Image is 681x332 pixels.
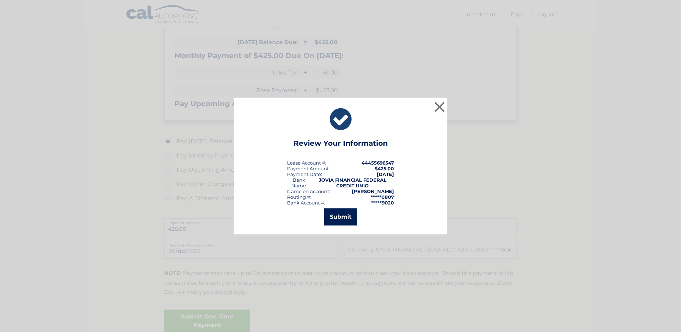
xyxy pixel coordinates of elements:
strong: [PERSON_NAME] [352,188,394,194]
div: Bank Name: [287,177,311,188]
button: × [432,100,447,114]
span: Payment Date [287,171,321,177]
strong: JOVIA FINANCIAL FEDERAL CREDIT UNIO [319,177,386,188]
div: Lease Account #: [287,160,326,166]
div: Payment Amount: [287,166,330,171]
strong: 44455696547 [362,160,394,166]
h3: Review Your Information [293,139,388,151]
div: Name on Account: [287,188,330,194]
div: : [287,171,322,177]
span: [DATE] [377,171,394,177]
button: Submit [324,208,357,225]
div: Routing #: [287,194,311,200]
span: $425.00 [375,166,394,171]
div: Bank Account #: [287,200,325,206]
